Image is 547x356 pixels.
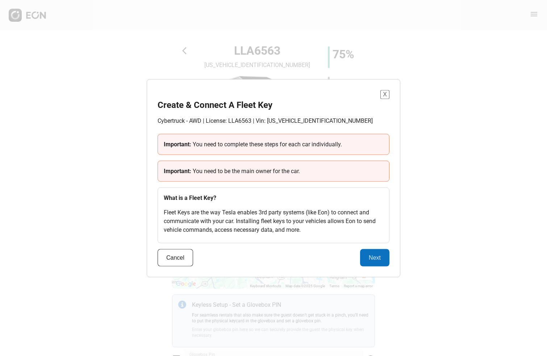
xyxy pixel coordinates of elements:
span: You need to complete these steps for each car individually. [193,141,342,147]
h3: What is a Fleet Key? [164,193,383,202]
p: Fleet Keys are the way Tesla enables 3rd party systems (like Eon) to connect and communicate with... [164,208,383,234]
span: You need to be the main owner for the car. [193,167,300,174]
button: X [380,90,389,99]
span: Important: [164,141,193,147]
button: Next [360,249,389,266]
button: Cancel [158,249,193,266]
p: Cybertruck - AWD | License: LLA6563 | Vin: [US_VEHICLE_IDENTIFICATION_NUMBER] [158,116,389,125]
span: Important: [164,167,193,174]
h2: Create & Connect A Fleet Key [158,99,272,110]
